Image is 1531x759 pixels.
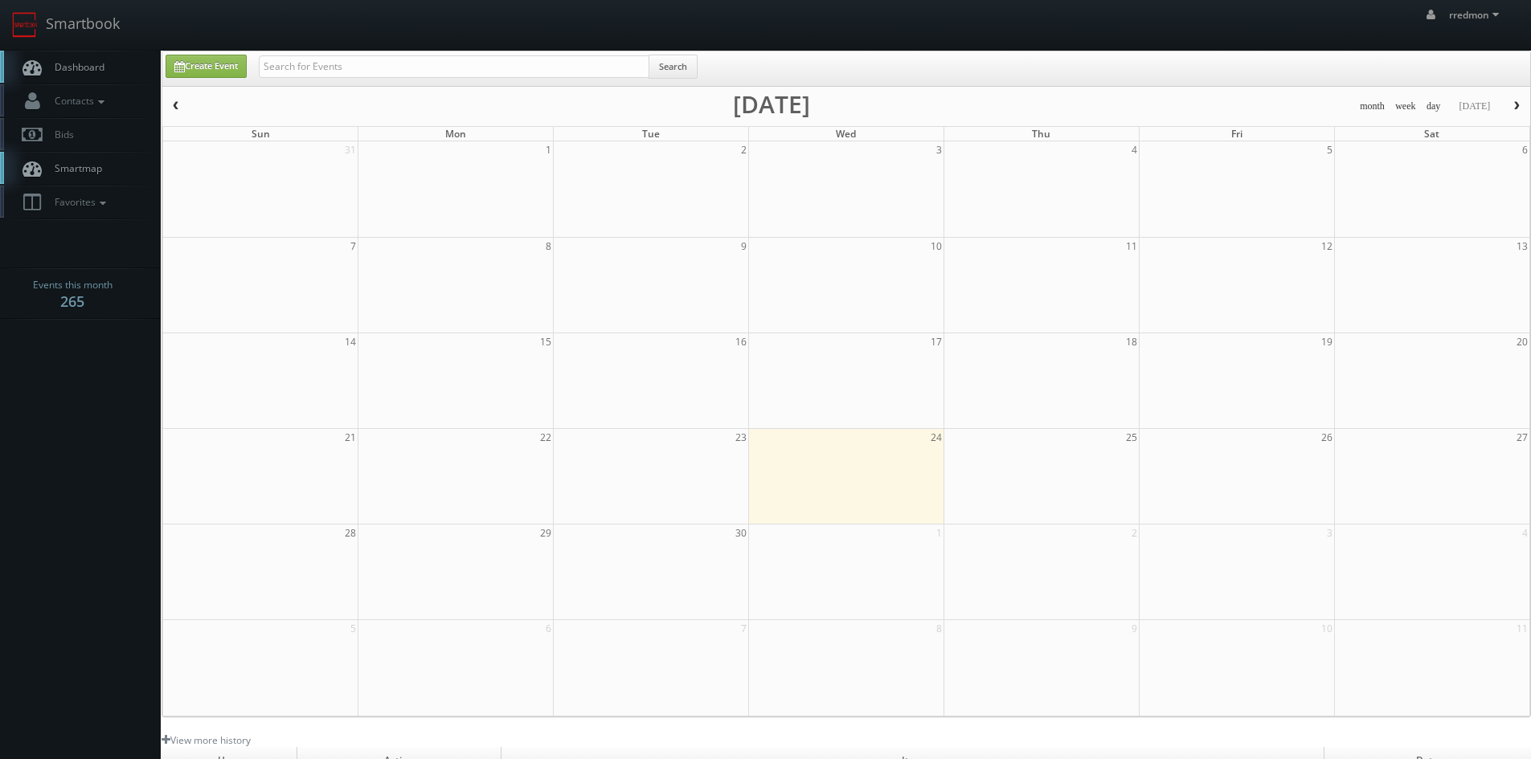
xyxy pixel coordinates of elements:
span: 3 [935,141,944,158]
span: 27 [1515,429,1529,446]
span: 1 [544,141,553,158]
span: Favorites [47,195,110,209]
span: 9 [739,238,748,255]
strong: 265 [60,292,84,311]
span: 29 [538,524,553,541]
span: 22 [538,429,553,446]
span: 6 [1521,141,1529,158]
button: day [1421,96,1447,116]
span: Smartmap [47,161,102,175]
span: 13 [1515,238,1529,255]
span: 17 [929,333,944,350]
span: Tue [642,127,660,141]
span: 7 [739,620,748,637]
span: 14 [343,333,358,350]
span: 5 [349,620,358,637]
span: 31 [343,141,358,158]
span: 8 [544,238,553,255]
span: 5 [1325,141,1334,158]
span: 1 [935,524,944,541]
span: 10 [1320,620,1334,637]
span: Sat [1424,127,1439,141]
span: 11 [1515,620,1529,637]
span: 10 [929,238,944,255]
span: 19 [1320,333,1334,350]
img: smartbook-logo.png [12,12,38,38]
span: 3 [1325,524,1334,541]
span: 9 [1130,620,1139,637]
span: 4 [1521,524,1529,541]
a: View more history [162,733,251,747]
span: 24 [929,429,944,446]
span: Events this month [33,277,113,293]
span: rredmon [1449,8,1504,22]
span: 25 [1124,429,1139,446]
span: Wed [836,127,856,141]
span: 20 [1515,333,1529,350]
a: Create Event [166,55,247,78]
span: 11 [1124,238,1139,255]
span: 21 [343,429,358,446]
span: Mon [445,127,466,141]
button: [DATE] [1453,96,1496,116]
button: week [1390,96,1422,116]
button: Search [649,55,698,79]
span: 28 [343,524,358,541]
span: 2 [739,141,748,158]
span: 8 [935,620,944,637]
span: 2 [1130,524,1139,541]
span: 18 [1124,333,1139,350]
span: 23 [734,429,748,446]
span: Thu [1032,127,1050,141]
span: 4 [1130,141,1139,158]
span: Sun [252,127,270,141]
span: 26 [1320,429,1334,446]
input: Search for Events [259,55,649,78]
span: 6 [544,620,553,637]
span: Contacts [47,94,108,108]
span: Dashboard [47,60,104,74]
span: 16 [734,333,748,350]
span: 7 [349,238,358,255]
button: month [1354,96,1390,116]
span: 15 [538,333,553,350]
span: Fri [1231,127,1242,141]
span: 12 [1320,238,1334,255]
span: 30 [734,524,748,541]
span: Bids [47,128,74,141]
h2: [DATE] [733,96,810,112]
